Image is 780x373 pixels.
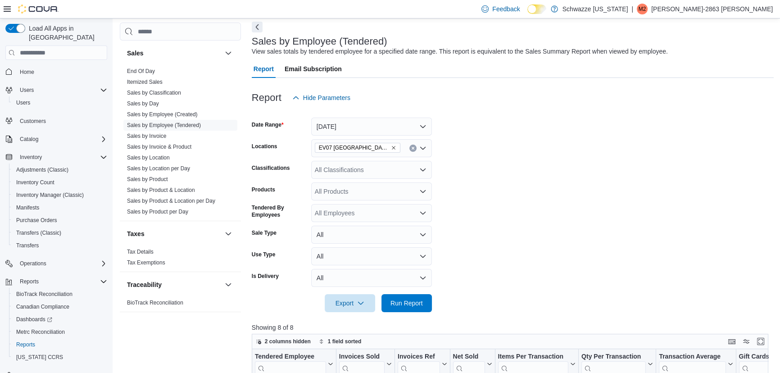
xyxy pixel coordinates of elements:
[16,204,39,211] span: Manifests
[127,229,221,238] button: Taxes
[252,336,314,347] button: 2 columns hidden
[13,301,73,312] a: Canadian Compliance
[285,60,342,78] span: Email Subscription
[289,89,354,107] button: Hide Parameters
[13,289,107,300] span: BioTrack Reconciliation
[315,336,365,347] button: 1 field sorted
[391,145,396,150] button: Remove EV07 Paradise Hills from selection in this group
[9,313,111,326] a: Dashboards
[13,164,107,175] span: Adjustments (Classic)
[16,354,63,361] span: [US_STATE] CCRS
[2,151,111,164] button: Inventory
[127,176,168,183] span: Sales by Product
[127,49,144,58] h3: Sales
[419,166,426,173] button: Open list of options
[223,279,234,290] button: Traceability
[13,164,72,175] a: Adjustments (Classic)
[13,301,107,312] span: Canadian Compliance
[562,4,628,14] p: Schwazze [US_STATE]
[325,294,375,312] button: Export
[252,47,668,56] div: View sales totals by tendered employee for a specified date range. This report is equivalent to t...
[16,258,107,269] span: Operations
[9,176,111,189] button: Inventory Count
[498,353,568,361] div: Items Per Transaction
[409,145,417,152] button: Clear input
[13,352,67,363] a: [US_STATE] CCRS
[127,165,190,172] a: Sales by Location per Day
[9,338,111,351] button: Reports
[2,84,111,96] button: Users
[127,155,170,161] a: Sales by Location
[16,116,50,127] a: Customers
[311,118,432,136] button: [DATE]
[127,78,163,86] span: Itemized Sales
[16,276,42,287] button: Reports
[120,66,241,221] div: Sales
[2,133,111,146] button: Catalog
[13,352,107,363] span: Washington CCRS
[16,179,54,186] span: Inventory Count
[13,240,42,251] a: Transfers
[223,48,234,59] button: Sales
[639,4,646,14] span: M2
[127,68,155,75] span: End Of Day
[741,336,752,347] button: Display options
[330,294,370,312] span: Export
[127,122,201,129] span: Sales by Employee (Tendered)
[16,217,57,224] span: Purchase Orders
[16,85,107,96] span: Users
[127,208,188,215] span: Sales by Product per Day
[659,353,726,361] div: Transaction Average
[252,36,387,47] h3: Sales by Employee (Tendered)
[9,189,111,201] button: Inventory Manager (Classic)
[13,190,87,200] a: Inventory Manager (Classic)
[419,209,426,217] button: Open list of options
[127,165,190,172] span: Sales by Location per Day
[265,338,311,345] span: 2 columns hidden
[127,176,168,182] a: Sales by Product
[20,260,46,267] span: Operations
[2,275,111,288] button: Reports
[120,297,241,312] div: Traceability
[127,280,221,289] button: Traceability
[631,4,633,14] p: |
[127,229,145,238] h3: Taxes
[16,99,30,106] span: Users
[127,68,155,74] a: End Of Day
[127,187,195,193] a: Sales by Product & Location
[16,229,61,237] span: Transfers (Classic)
[13,227,107,238] span: Transfers (Classic)
[252,204,308,218] label: Tendered By Employees
[127,198,215,204] a: Sales by Product & Location per Day
[398,353,440,361] div: Invoices Ref
[252,186,275,193] label: Products
[127,300,183,306] a: BioTrack Reconciliation
[339,353,385,361] div: Invoices Sold
[9,201,111,214] button: Manifests
[127,111,198,118] span: Sales by Employee (Created)
[20,278,39,285] span: Reports
[9,227,111,239] button: Transfers (Classic)
[16,166,68,173] span: Adjustments (Classic)
[315,143,400,153] span: EV07 Paradise Hills
[127,144,191,150] a: Sales by Invoice & Product
[9,214,111,227] button: Purchase Orders
[127,249,154,255] a: Tax Details
[9,96,111,109] button: Users
[16,152,45,163] button: Inventory
[2,65,111,78] button: Home
[254,60,274,78] span: Report
[13,314,56,325] a: Dashboards
[127,122,201,128] a: Sales by Employee (Tendered)
[16,191,84,199] span: Inventory Manager (Classic)
[127,280,162,289] h3: Traceability
[2,114,111,127] button: Customers
[303,93,350,102] span: Hide Parameters
[20,154,42,161] span: Inventory
[16,67,38,77] a: Home
[2,257,111,270] button: Operations
[16,328,65,336] span: Metrc Reconciliation
[20,136,38,143] span: Catalog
